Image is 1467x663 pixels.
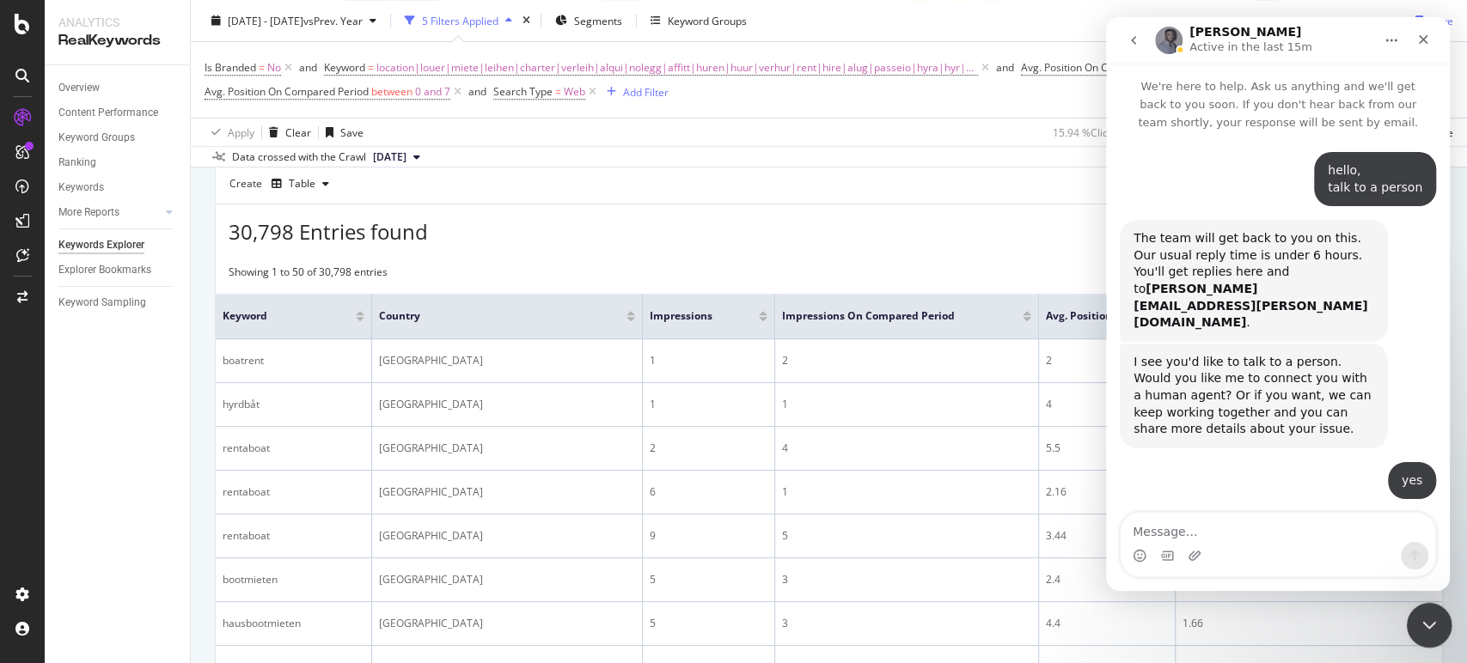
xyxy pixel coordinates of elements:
[422,13,498,27] div: 5 Filters Applied
[1046,353,1168,368] div: 2
[555,84,561,99] span: =
[1046,528,1168,544] div: 3.44
[379,397,635,412] div: [GEOGRAPHIC_DATA]
[58,154,96,172] div: Ranking
[623,84,669,99] div: Add Filter
[223,308,330,324] span: Keyword
[58,204,161,222] a: More Reports
[782,528,1031,544] div: 5
[58,261,151,279] div: Explorer Bookmarks
[228,13,303,27] span: [DATE] - [DATE]
[600,82,669,102] button: Add Filter
[782,308,997,324] span: Impressions On Compared Period
[229,265,388,285] div: Showing 1 to 50 of 30,798 entries
[223,616,364,631] div: hausbootmieten
[324,60,365,75] span: Keyword
[379,484,635,500] div: [GEOGRAPHIC_DATA]
[58,294,146,312] div: Keyword Sampling
[1046,616,1168,631] div: 4.4
[205,7,383,34] button: [DATE] - [DATE]vsPrev. Year
[650,484,767,500] div: 6
[1046,572,1168,587] div: 2.4
[58,179,178,197] a: Keywords
[1407,603,1452,648] iframe: Intercom live chat
[299,60,317,75] div: and
[650,353,767,368] div: 1
[373,149,406,165] span: 2024 Dec. 9th
[468,84,486,99] div: and
[58,236,144,254] div: Keywords Explorer
[58,294,178,312] a: Keyword Sampling
[58,129,135,147] div: Keyword Groups
[303,13,363,27] span: vs Prev. Year
[289,179,315,189] div: Table
[782,616,1031,631] div: 3
[340,125,364,139] div: Save
[1430,13,1453,27] div: Save
[650,308,733,324] span: Impressions
[996,59,1014,76] button: and
[468,83,486,100] button: and
[650,572,767,587] div: 5
[223,397,364,412] div: hyrdbåt
[58,79,100,97] div: Overview
[262,119,311,146] button: Clear
[319,119,364,146] button: Save
[650,397,767,412] div: 1
[782,484,1031,500] div: 1
[58,104,178,122] a: Content Performance
[782,572,1031,587] div: 3
[379,353,635,368] div: [GEOGRAPHIC_DATA]
[58,154,178,172] a: Ranking
[782,397,1031,412] div: 1
[58,31,176,51] div: RealKeywords
[229,170,336,198] div: Create
[415,80,450,104] span: 0 and 7
[223,484,364,500] div: rentaboat
[58,129,178,147] a: Keyword Groups
[1046,484,1168,500] div: 2.16
[650,441,767,456] div: 2
[259,60,265,75] span: =
[1046,441,1168,456] div: 5.5
[1409,7,1453,34] button: Save
[574,13,622,27] span: Segments
[232,149,366,165] div: Data crossed with the Crawl
[58,14,176,31] div: Analytics
[1021,60,1171,75] span: Avg. Position On Current Period
[379,616,635,631] div: [GEOGRAPHIC_DATA]
[366,147,427,167] button: [DATE]
[285,125,311,139] div: Clear
[223,441,364,456] div: rentaboat
[58,236,178,254] a: Keywords Explorer
[398,7,519,34] button: 5 Filters Applied
[1183,616,1435,631] div: 1.66
[223,353,364,368] div: boatrent
[1053,125,1175,139] div: 15.94 % Clicks ( 5K on 34K )
[379,441,635,456] div: [GEOGRAPHIC_DATA]
[229,217,428,246] span: 30,798 Entries found
[205,119,254,146] button: Apply
[379,308,601,324] span: Country
[1106,17,1450,591] iframe: Intercom live chat
[58,79,178,97] a: Overview
[58,179,104,197] div: Keywords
